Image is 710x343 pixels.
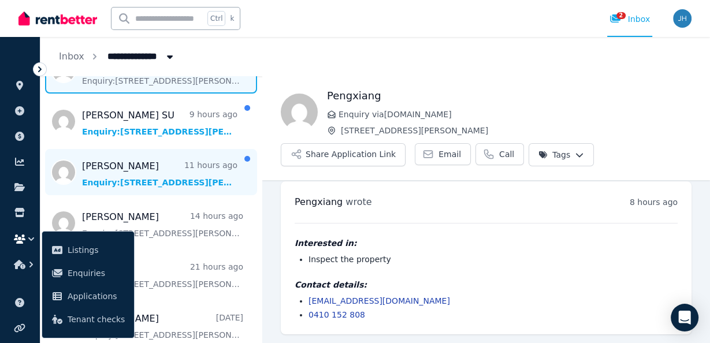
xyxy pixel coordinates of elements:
span: Tenant checks [68,312,125,326]
span: Tags [538,149,570,161]
h1: Pengxiang [327,88,692,104]
a: [PERSON_NAME]14 hours agoEnquiry:[STREET_ADDRESS][PERSON_NAME]. [82,210,243,239]
button: Share Application Link [281,143,406,166]
span: k [230,14,234,23]
time: 8 hours ago [630,197,678,207]
div: Open Intercom Messenger [671,304,698,331]
span: Ctrl [207,11,225,26]
a: Enquiries [47,262,129,285]
button: Tags [529,143,594,166]
span: 2 [616,12,626,19]
a: Email [415,143,471,165]
img: Pengxiang [281,94,318,131]
span: [STREET_ADDRESS][PERSON_NAME] [341,125,692,136]
span: Enquiry via [DOMAIN_NAME] [339,109,692,120]
li: Inspect the property [308,253,678,265]
h4: Interested in: [295,237,678,249]
a: Applications [47,285,129,308]
a: Listings [47,238,129,262]
div: Inbox [609,13,650,25]
a: Enquiry:[STREET_ADDRESS][PERSON_NAME]. [82,58,243,87]
a: [PERSON_NAME]11 hours agoEnquiry:[STREET_ADDRESS][PERSON_NAME]. [82,159,237,188]
a: [EMAIL_ADDRESS][DOMAIN_NAME] [308,296,450,305]
span: Call [499,148,514,160]
img: Serenity Stays Management Pty Ltd [673,9,692,28]
a: Yue21 hours agoEnquiry:[STREET_ADDRESS][PERSON_NAME]. [82,261,243,290]
nav: Breadcrumb [40,37,194,76]
span: Email [438,148,461,160]
a: Call [475,143,524,165]
span: wrote [345,196,371,207]
span: Listings [68,243,125,257]
a: [PERSON_NAME][DATE]Enquiry:[STREET_ADDRESS][PERSON_NAME]. [82,312,243,341]
a: [PERSON_NAME] SU9 hours agoEnquiry:[STREET_ADDRESS][PERSON_NAME]. [82,109,237,137]
span: Pengxiang [295,196,343,207]
a: Inbox [59,51,84,62]
img: RentBetter [18,10,97,27]
a: Tenant checks [47,308,129,331]
span: Enquiries [68,266,125,280]
span: Applications [68,289,125,303]
a: 0410 152 808 [308,310,365,319]
h4: Contact details: [295,279,678,290]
